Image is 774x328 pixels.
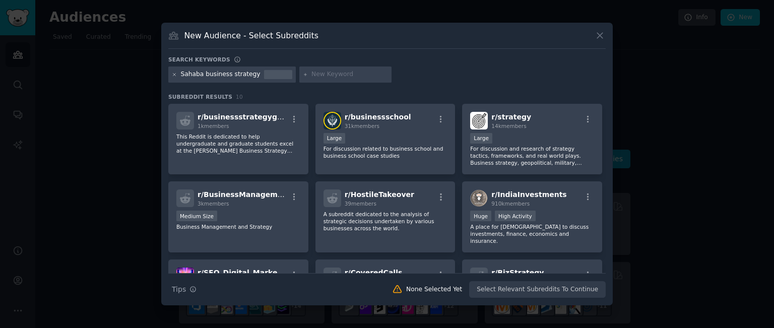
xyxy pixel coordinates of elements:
[491,269,544,277] span: r/ BizStrategy
[176,268,194,285] img: SEO_Digital_Marketing
[491,190,566,199] span: r/ IndiaInvestments
[324,211,447,232] p: A subreddit dedicated to the analysis of strategic decisions undertaken by various businesses acr...
[470,145,594,166] p: For discussion and research of strategy tactics, frameworks, and real world plays. Business strat...
[345,123,379,129] span: 31k members
[198,269,293,277] span: r/ SEO_Digital_Marketing
[324,145,447,159] p: For discussion related to business school and business school case studies
[168,93,232,100] span: Subreddit Results
[198,123,229,129] span: 1k members
[184,30,318,41] h3: New Audience - Select Subreddits
[491,113,531,121] span: r/ strategy
[172,284,186,295] span: Tips
[345,201,376,207] span: 39 members
[324,133,346,144] div: Large
[176,133,300,154] p: This Reddit is dedicated to help undergraduate and graduate students excel at the [PERSON_NAME] B...
[198,201,229,207] span: 3k members
[198,190,291,199] span: r/ BusinessManagement
[324,112,341,129] img: businessschool
[345,190,414,199] span: r/ HostileTakeover
[406,285,462,294] div: None Selected Yet
[470,112,488,129] img: strategy
[470,211,491,221] div: Huge
[345,269,403,277] span: r/ CoveredCalls
[470,223,594,244] p: A place for [DEMOGRAPHIC_DATA] to discuss investments, finance, economics and insurance.
[198,113,294,121] span: r/ businessstrategygame
[491,201,530,207] span: 910k members
[168,281,200,298] button: Tips
[311,70,388,79] input: New Keyword
[470,133,492,144] div: Large
[495,211,536,221] div: High Activity
[181,70,261,79] div: Sahaba business strategy
[470,189,488,207] img: IndiaInvestments
[176,211,217,221] div: Medium Size
[345,113,411,121] span: r/ businessschool
[491,123,526,129] span: 14k members
[176,223,300,230] p: Business Management and Strategy
[168,56,230,63] h3: Search keywords
[236,94,243,100] span: 10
